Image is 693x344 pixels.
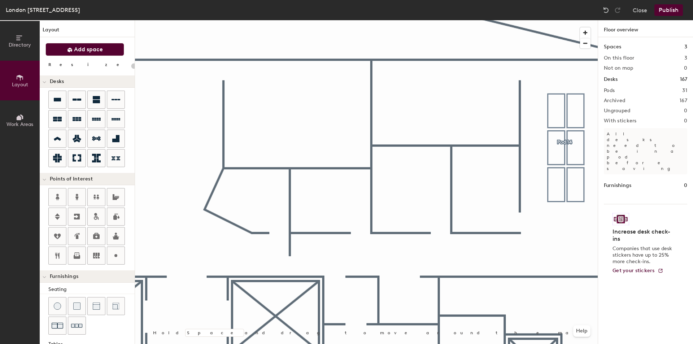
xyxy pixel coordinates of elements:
div: Seating [48,286,135,293]
h2: Pods [604,88,615,93]
button: Publish [654,4,683,16]
span: Work Areas [6,121,33,127]
h2: Archived [604,98,625,104]
h2: 0 [684,108,687,114]
h2: 167 [680,98,687,104]
img: Redo [614,6,621,14]
h1: 0 [684,182,687,190]
button: Cushion [68,297,86,315]
button: Couch (middle) [87,297,105,315]
p: Companies that use desk stickers have up to 25% more check-ins. [613,245,674,265]
span: Points of Interest [50,176,93,182]
h2: With stickers [604,118,637,124]
div: Resize [48,62,128,68]
button: Couch (x2) [48,317,66,335]
div: London [STREET_ADDRESS] [6,5,80,14]
h1: Layout [40,26,135,37]
span: Furnishings [50,274,78,279]
button: Close [633,4,647,16]
h2: 31 [682,88,687,93]
button: Couch (corner) [107,297,125,315]
span: Add space [74,46,103,53]
img: Undo [602,6,610,14]
img: Cushion [73,302,80,310]
span: Desks [50,79,64,84]
h1: Floor overview [598,20,693,37]
h1: Furnishings [604,182,631,190]
img: Sticker logo [613,213,629,225]
img: Couch (middle) [93,302,100,310]
h2: Not on map [604,65,633,71]
img: Stool [54,302,61,310]
img: Couch (corner) [112,302,119,310]
h1: 167 [680,75,687,83]
h2: Ungrouped [604,108,631,114]
span: Directory [9,42,31,48]
h2: On this floor [604,55,635,61]
h1: Spaces [604,43,621,51]
h2: 3 [684,55,687,61]
h2: 0 [684,118,687,124]
img: Couch (x2) [52,320,63,331]
span: Get your stickers [613,267,655,274]
button: Couch (x3) [68,317,86,335]
span: Layout [12,82,28,88]
h4: Increase desk check-ins [613,228,674,243]
a: Get your stickers [613,268,663,274]
h1: 3 [684,43,687,51]
img: Couch (x3) [71,320,83,331]
button: Stool [48,297,66,315]
h2: 0 [684,65,687,71]
h1: Desks [604,75,618,83]
p: All desks need to be in a pod before saving [604,128,687,174]
button: Help [573,325,590,337]
button: Add space [45,43,124,56]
